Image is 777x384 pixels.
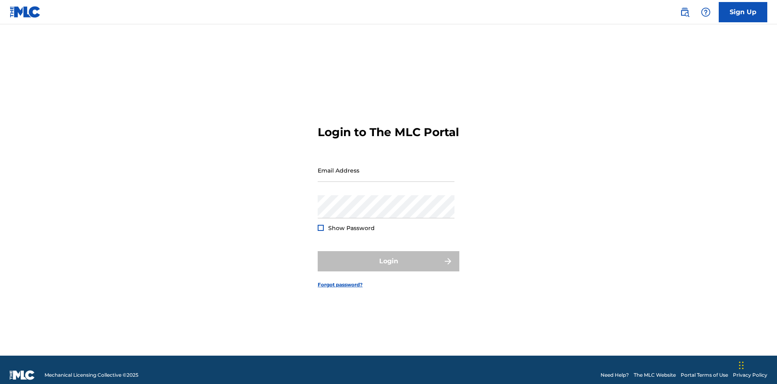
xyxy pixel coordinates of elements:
[601,371,629,379] a: Need Help?
[45,371,138,379] span: Mechanical Licensing Collective © 2025
[10,370,35,380] img: logo
[739,353,744,378] div: Drag
[634,371,676,379] a: The MLC Website
[677,4,693,20] a: Public Search
[318,281,363,288] a: Forgot password?
[680,7,690,17] img: search
[681,371,728,379] a: Portal Terms of Use
[698,4,714,20] div: Help
[701,7,711,17] img: help
[733,371,767,379] a: Privacy Policy
[10,6,41,18] img: MLC Logo
[318,125,459,139] h3: Login to The MLC Portal
[719,2,767,22] a: Sign Up
[328,224,375,232] span: Show Password
[737,345,777,384] iframe: Chat Widget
